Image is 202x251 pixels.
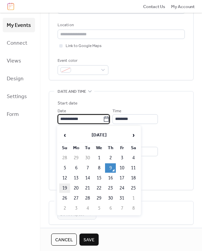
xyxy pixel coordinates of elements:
td: 5 [94,204,104,213]
th: Fr [116,143,127,153]
td: 29 [94,194,104,203]
td: 22 [94,183,104,193]
div: Location [58,22,183,29]
button: Cancel [51,234,77,246]
th: Tu [82,143,93,153]
td: 12 [59,173,70,183]
td: 20 [71,183,81,193]
td: 6 [105,204,116,213]
th: [DATE] [71,128,127,142]
td: 13 [71,173,81,183]
td: 25 [128,183,139,193]
td: 8 [128,204,139,213]
div: Event color [58,57,107,64]
th: Th [105,143,116,153]
a: Form [3,107,35,121]
span: Views [7,56,21,66]
span: Form [7,109,19,120]
a: My Events [3,18,35,32]
td: 4 [128,153,139,163]
span: Link to Google Maps [66,43,102,49]
span: Settings [7,91,27,102]
td: 10 [116,163,127,173]
td: 29 [71,153,81,163]
span: Save [83,237,95,243]
th: Sa [128,143,139,153]
a: Views [3,53,35,68]
a: Design [3,71,35,86]
td: 2 [105,153,116,163]
td: 2 [59,204,70,213]
span: Connect [7,38,27,48]
td: 5 [59,163,70,173]
span: ‹ [60,128,70,142]
div: Start date [58,100,77,107]
span: Design [7,74,24,84]
span: Date [58,108,66,115]
a: Connect [3,36,35,50]
span: My Events [7,20,31,31]
td: 7 [116,204,127,213]
th: Mo [71,143,81,153]
td: 11 [128,163,139,173]
td: 27 [71,194,81,203]
td: 4 [82,204,93,213]
td: 15 [94,173,104,183]
span: Cancel [55,237,73,243]
td: 21 [82,183,93,193]
button: Save [79,234,99,246]
td: 28 [82,194,93,203]
td: 3 [71,204,81,213]
td: 30 [82,153,93,163]
td: 9 [105,163,116,173]
td: 6 [71,163,81,173]
td: 24 [116,183,127,193]
td: 19 [59,183,70,193]
td: 14 [82,173,93,183]
td: 23 [105,183,116,193]
th: Su [59,143,70,153]
td: 16 [105,173,116,183]
td: 1 [128,194,139,203]
span: Time [112,108,121,115]
td: 7 [82,163,93,173]
td: 18 [128,173,139,183]
span: Date and time [58,88,86,95]
a: Settings [3,89,35,103]
span: › [128,128,138,142]
img: logo [7,3,14,10]
th: We [94,143,104,153]
a: My Account [171,3,195,10]
td: 8 [94,163,104,173]
a: Contact Us [143,3,165,10]
td: 31 [116,194,127,203]
td: 26 [59,194,70,203]
td: 3 [116,153,127,163]
td: 28 [59,153,70,163]
td: 1 [94,153,104,163]
td: 17 [116,173,127,183]
td: 30 [105,194,116,203]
